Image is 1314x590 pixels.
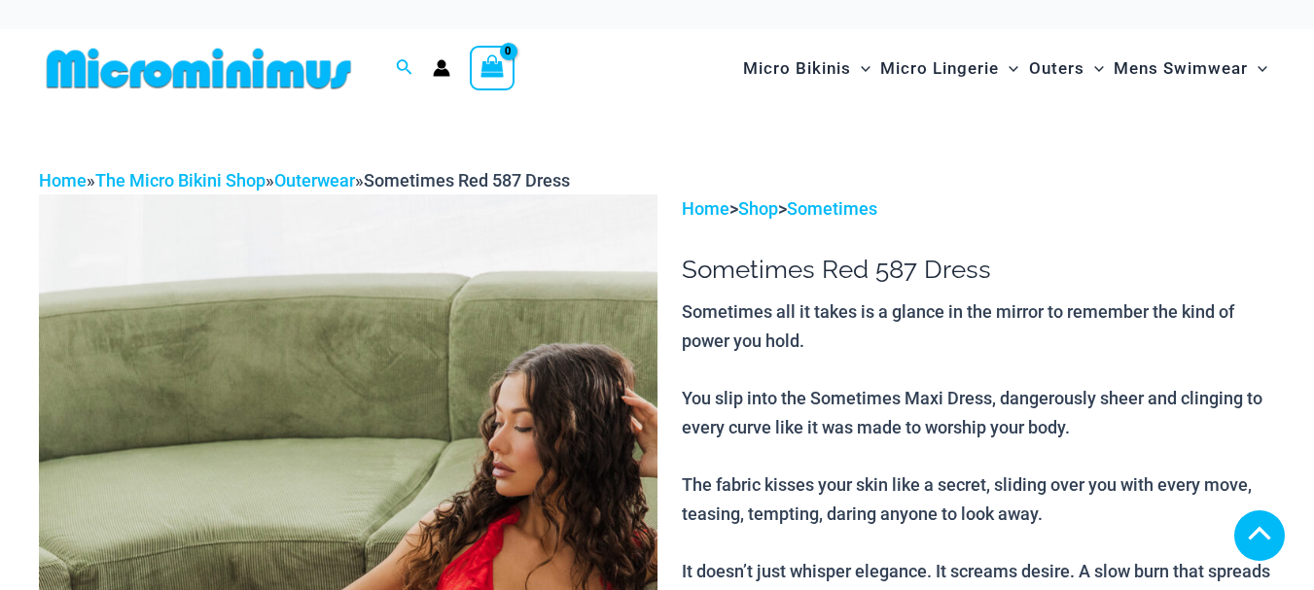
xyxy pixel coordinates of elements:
[95,170,266,191] a: The Micro Bikini Shop
[1248,44,1267,93] span: Menu Toggle
[364,170,570,191] span: Sometimes Red 587 Dress
[1109,39,1272,98] a: Mens SwimwearMenu ToggleMenu Toggle
[851,44,870,93] span: Menu Toggle
[743,44,851,93] span: Micro Bikinis
[875,39,1023,98] a: Micro LingerieMenu ToggleMenu Toggle
[470,46,515,90] a: View Shopping Cart, empty
[39,170,570,191] span: » » »
[433,59,450,77] a: Account icon link
[1024,39,1109,98] a: OutersMenu ToggleMenu Toggle
[787,198,877,219] a: Sometimes
[396,56,413,81] a: Search icon link
[682,255,1275,285] h1: Sometimes Red 587 Dress
[999,44,1018,93] span: Menu Toggle
[682,194,1275,224] p: > >
[1084,44,1104,93] span: Menu Toggle
[1114,44,1248,93] span: Mens Swimwear
[39,47,359,90] img: MM SHOP LOGO FLAT
[880,44,999,93] span: Micro Lingerie
[738,39,875,98] a: Micro BikinisMenu ToggleMenu Toggle
[1029,44,1084,93] span: Outers
[738,198,778,219] a: Shop
[735,36,1275,101] nav: Site Navigation
[682,198,729,219] a: Home
[274,170,355,191] a: Outerwear
[39,170,87,191] a: Home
